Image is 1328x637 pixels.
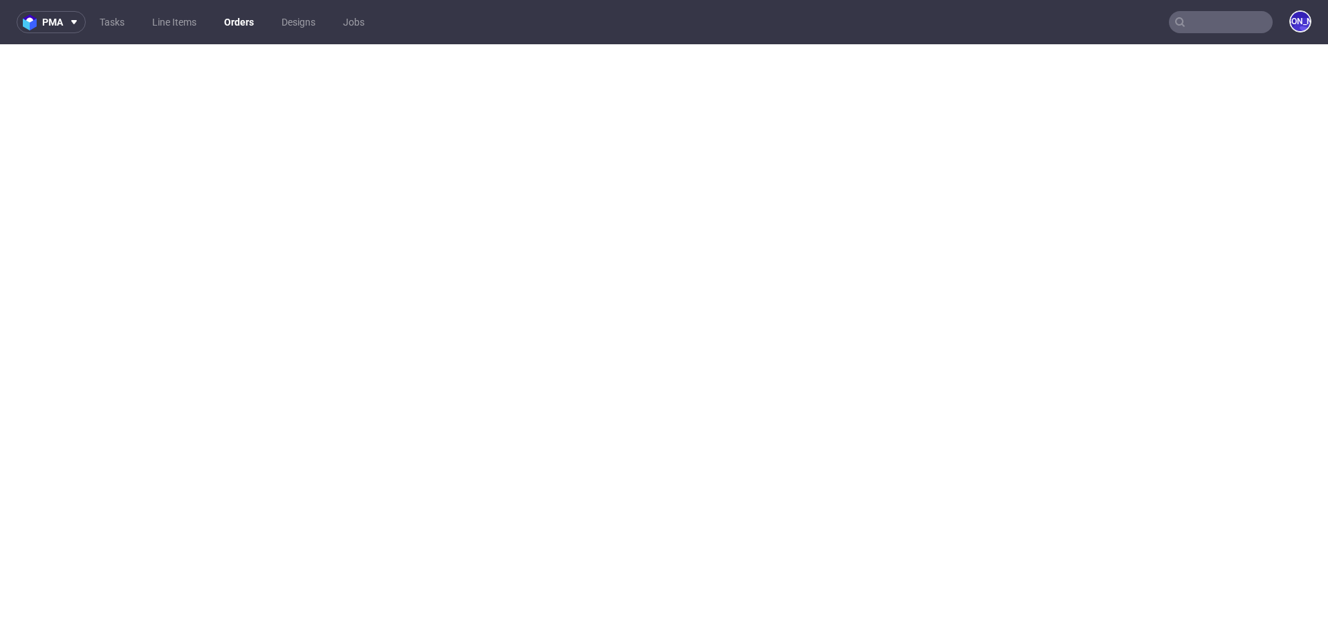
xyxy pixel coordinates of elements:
[335,11,373,33] a: Jobs
[23,15,42,30] img: logo
[17,11,86,33] button: pma
[1291,12,1310,31] figcaption: [PERSON_NAME]
[91,11,133,33] a: Tasks
[273,11,324,33] a: Designs
[216,11,262,33] a: Orders
[144,11,205,33] a: Line Items
[42,17,63,27] span: pma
